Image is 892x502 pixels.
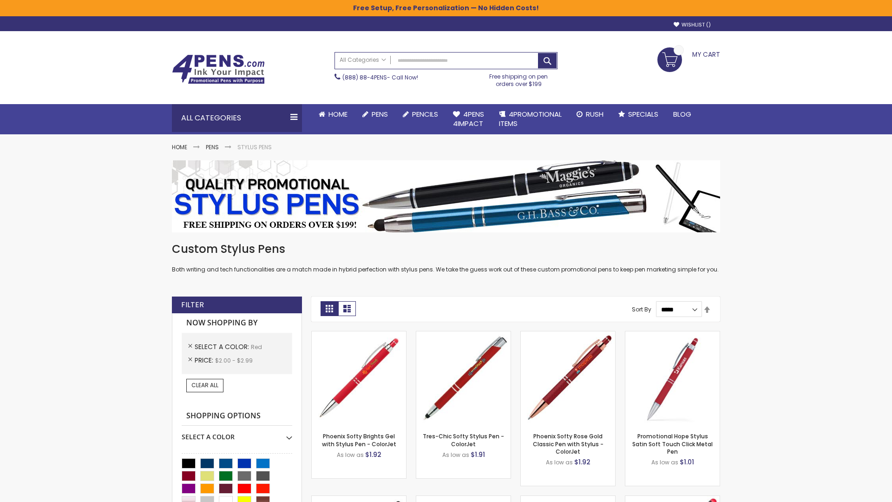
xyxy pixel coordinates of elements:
[521,331,615,426] img: Phoenix Softy Rose Gold Classic Pen with Stylus - ColorJet-Red
[195,356,215,365] span: Price
[632,432,713,455] a: Promotional Hope Stylus Satin Soft Touch Click Metal Pen
[673,109,691,119] span: Blog
[442,451,469,459] span: As low as
[674,21,711,28] a: Wishlist
[355,104,395,125] a: Pens
[195,342,251,351] span: Select A Color
[574,457,590,467] span: $1.92
[569,104,611,125] a: Rush
[237,143,272,151] strong: Stylus Pens
[321,301,338,316] strong: Grid
[312,331,406,339] a: Phoenix Softy Brights Gel with Stylus Pen - ColorJet-Red
[680,457,694,467] span: $1.01
[365,450,381,459] span: $1.92
[172,104,302,132] div: All Categories
[533,432,603,455] a: Phoenix Softy Rose Gold Classic Pen with Stylus - ColorJet
[395,104,446,125] a: Pencils
[412,109,438,119] span: Pencils
[172,54,265,84] img: 4Pens Custom Pens and Promotional Products
[625,331,720,339] a: Promotional Hope Stylus Satin Soft Touch Click Metal Pen-Red
[372,109,388,119] span: Pens
[182,313,292,333] strong: Now Shopping by
[322,432,396,448] a: Phoenix Softy Brights Gel with Stylus Pen - ColorJet
[172,143,187,151] a: Home
[446,104,492,134] a: 4Pens4impact
[181,300,204,310] strong: Filter
[342,73,418,81] span: - Call Now!
[586,109,603,119] span: Rush
[625,331,720,426] img: Promotional Hope Stylus Satin Soft Touch Click Metal Pen-Red
[471,450,485,459] span: $1.91
[546,458,573,466] span: As low as
[251,343,262,351] span: Red
[416,331,511,339] a: Tres-Chic Softy Stylus Pen - ColorJet-Red
[172,242,720,274] div: Both writing and tech functionalities are a match made in hybrid perfection with stylus pens. We ...
[416,331,511,426] img: Tres-Chic Softy Stylus Pen - ColorJet-Red
[632,305,651,313] label: Sort By
[499,109,562,128] span: 4PROMOTIONAL ITEMS
[215,357,253,364] span: $2.00 - $2.99
[480,69,558,88] div: Free shipping on pen orders over $199
[492,104,569,134] a: 4PROMOTIONALITEMS
[328,109,348,119] span: Home
[335,53,391,68] a: All Categories
[666,104,699,125] a: Blog
[628,109,658,119] span: Specials
[206,143,219,151] a: Pens
[312,331,406,426] img: Phoenix Softy Brights Gel with Stylus Pen - ColorJet-Red
[337,451,364,459] span: As low as
[182,426,292,442] div: Select A Color
[191,381,218,389] span: Clear All
[453,109,484,128] span: 4Pens 4impact
[311,104,355,125] a: Home
[172,160,720,232] img: Stylus Pens
[342,73,387,81] a: (888) 88-4PENS
[172,242,720,257] h1: Custom Stylus Pens
[651,458,678,466] span: As low as
[182,406,292,426] strong: Shopping Options
[611,104,666,125] a: Specials
[340,56,386,64] span: All Categories
[423,432,504,448] a: Tres-Chic Softy Stylus Pen - ColorJet
[521,331,615,339] a: Phoenix Softy Rose Gold Classic Pen with Stylus - ColorJet-Red
[186,379,223,392] a: Clear All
